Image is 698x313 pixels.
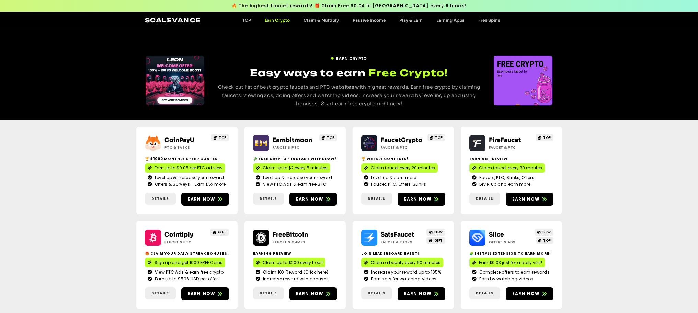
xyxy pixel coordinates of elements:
a: FaucetCrypto [381,136,422,144]
a: Claim up to $200 every hour! [253,258,325,267]
span: Details [476,291,493,296]
span: 🔥 The highest faucet rewards! 🎁 Claim Free $0.04 in [GEOGRAPHIC_DATA] every 6 hours! [232,3,467,9]
a: NEW [426,229,445,236]
a: GIFT [426,237,445,244]
span: Claim 10X Reward (Click here) [261,269,329,275]
a: Details [361,193,392,205]
span: Offers & Surveys - Earn 1.5x more [153,181,226,188]
span: TOP [219,135,227,140]
h2: ptc & Tasks [164,145,207,150]
a: Details [469,193,500,205]
a: Earnbitmoon [273,136,312,144]
a: Claim & Multiply [297,17,346,23]
a: CoinPayU [164,136,194,144]
a: Passive Income [346,17,392,23]
a: Details [469,287,500,299]
span: Details [368,291,385,296]
div: Slides [146,56,204,105]
span: Increase your reward up to 105% [369,269,441,275]
span: Earn $0.03 just for a daily visit! [479,260,542,266]
span: Claim up to $200 every hour! [263,260,323,266]
span: GIFT [218,230,227,235]
a: TOP [211,134,229,141]
span: Earn now [404,196,432,202]
a: Sign up and get 1000 FREE Coins [145,258,225,267]
a: TOP [536,237,553,244]
a: Earn $0.03 just for a daily visit! [469,258,545,267]
a: GIFT [210,229,229,236]
h2: Offers & Ads [489,240,532,245]
span: Details [151,196,169,201]
span: Claim up to $2 every 5 minutes [263,165,328,171]
span: NEW [434,230,443,235]
h2: Earning Preview [253,251,337,256]
h2: 💸 Free crypto - Instant withdraw! [253,156,337,161]
h2: Faucet & PTC [164,240,207,245]
a: Details [145,287,176,299]
a: Earn now [506,287,553,300]
a: Play & Earn [392,17,430,23]
span: Earn up to $596 USD per offer [153,276,218,282]
span: Level up & earn more [369,174,416,181]
h2: Earning Preview [469,156,553,161]
span: Level up & Increase your reward [153,174,224,181]
a: Claim a bounty every 60 minutes [361,258,443,267]
a: Claim 10X Reward (Click here) [256,269,334,275]
div: 1 / 3 [494,56,552,105]
span: Earn up to $0.05 per PTC ad view [155,165,222,171]
span: Details [368,196,385,201]
span: TOP [435,135,443,140]
span: Easy ways to earn [250,67,366,79]
a: Claim faucet every 30 mnutes [469,163,545,173]
div: Slides [494,56,552,105]
span: TOP [543,135,551,140]
span: Details [260,196,277,201]
h2: 🧩 Install extension to earn more! [469,251,553,256]
a: Earn up to $0.05 per PTC ad view [145,163,225,173]
a: Earn now [506,193,553,206]
a: Cointiply [164,231,193,238]
span: Details [476,196,493,201]
span: Earn sats for watching videos [369,276,437,282]
h2: Faucet & PTC [489,145,532,150]
a: Slice [489,231,504,238]
span: Level up & Increase your reward [261,174,332,181]
span: TOP [543,238,551,243]
a: Scalevance [145,16,201,24]
a: NEW [535,229,553,236]
span: GIFT [434,238,443,243]
span: Earn now [512,196,540,202]
a: Earn now [398,193,445,206]
a: EARN CRYPTO [331,53,367,61]
span: Earn now [296,291,324,297]
p: Check out list of best crypto faucets and PTC websites with highest rewards. Earn free crypto by ... [217,83,481,108]
a: Claim faucet every 20 minutes [361,163,438,173]
h2: 🏆 $1000 Monthly Offer contest [145,156,229,161]
span: Faucet, PTC, Offers, SLinks [369,181,426,188]
a: TOP [427,134,445,141]
h2: Faucet & Tasks [381,240,424,245]
span: EARN CRYPTO [336,56,367,61]
a: Details [361,287,392,299]
a: Earn now [398,287,445,300]
span: Details [151,291,169,296]
h2: 🎁 Claim your daily streak bonuses! [145,251,229,256]
span: Earn now [296,196,324,202]
a: Earning Apps [430,17,471,23]
span: TOP [327,135,335,140]
a: Earn now [289,287,337,300]
a: TOP [236,17,258,23]
span: Claim faucet every 20 minutes [371,165,435,171]
span: Earn now [188,291,216,297]
span: Earn now [188,196,216,202]
a: Earn Crypto [258,17,297,23]
a: Earn now [289,193,337,206]
a: TOP [319,134,337,141]
span: Free Crypto! [368,66,448,80]
a: Details [145,193,176,205]
span: Complete offers to earn rewards [478,269,550,275]
a: FireFaucet [489,136,521,144]
span: Claim a bounty every 60 minutes [371,260,440,266]
a: FreeBitcoin [273,231,308,238]
nav: Menu [236,17,507,23]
